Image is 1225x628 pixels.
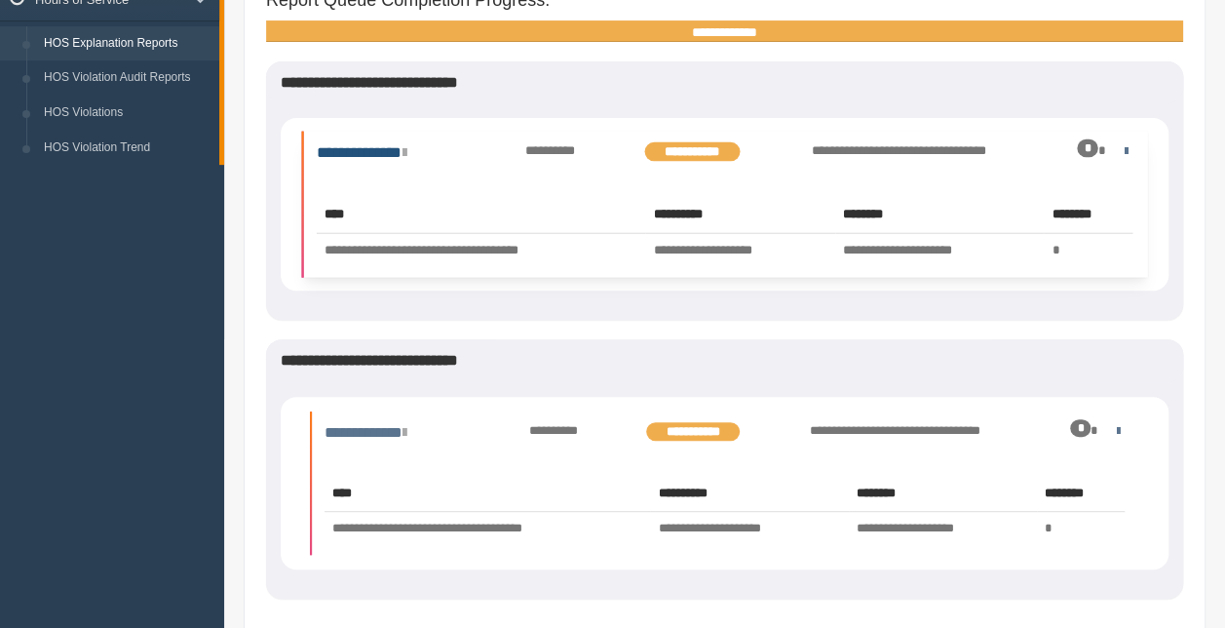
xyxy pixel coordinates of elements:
li: Expand [310,412,1139,555]
a: HOS Violation Audit Reports [35,60,219,96]
a: HOS Violations [35,96,219,131]
li: Expand [301,132,1147,278]
a: HOS Violation Trend [35,131,219,166]
a: HOS Explanation Reports [35,26,219,61]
